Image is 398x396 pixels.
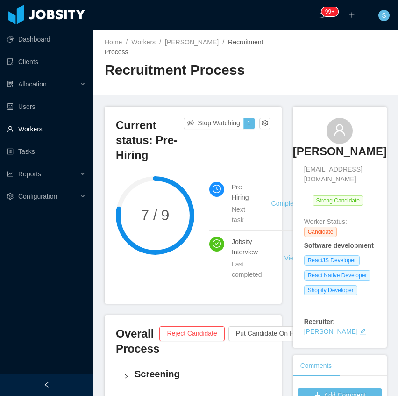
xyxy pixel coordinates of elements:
[131,38,156,46] a: Workers
[319,12,325,18] i: icon: bell
[304,218,347,225] span: Worker Status:
[105,38,263,56] span: Recruitment Process
[135,367,263,381] h4: Screening
[116,208,194,223] span: 7 / 9
[304,227,337,237] span: Candidate
[184,118,244,129] button: icon: eye-invisibleStop Watching
[159,326,224,341] button: Reject Candidate
[232,204,249,225] div: Next task
[213,239,221,248] i: icon: check-circle
[321,7,338,16] sup: 1209
[105,38,122,46] a: Home
[18,193,57,200] span: Configuration
[304,242,374,249] strong: Software development
[18,170,41,178] span: Reports
[293,355,340,376] div: Comments
[116,326,159,357] h3: Overall Process
[304,328,358,335] a: [PERSON_NAME]
[7,81,14,87] i: icon: solution
[165,38,219,46] a: [PERSON_NAME]
[232,259,262,280] div: Last completed
[7,120,86,138] a: icon: userWorkers
[213,185,221,193] i: icon: clock-circle
[7,30,86,49] a: icon: pie-chartDashboard
[304,255,360,266] span: ReactJS Developer
[7,97,86,116] a: icon: robotUsers
[123,374,129,379] i: icon: right
[232,182,249,202] h4: Pre Hiring
[313,195,363,206] span: Strong Candidate
[7,193,14,200] i: icon: setting
[304,285,357,295] span: Shopify Developer
[333,123,346,137] i: icon: user
[304,270,371,281] span: React Native Developer
[348,12,355,18] i: icon: plus
[259,118,270,129] button: icon: setting
[271,200,314,207] a: Complete Task
[105,61,246,80] h2: Recruitment Process
[7,142,86,161] a: icon: profileTasks
[18,80,47,88] span: Allocation
[159,38,161,46] span: /
[228,326,311,341] button: Put Candidate On Hold
[126,38,128,46] span: /
[293,144,387,165] a: [PERSON_NAME]
[7,52,86,71] a: icon: auditClients
[304,318,335,325] strong: Recruiter:
[293,144,387,159] h3: [PERSON_NAME]
[284,254,320,262] a: View Details
[360,328,366,335] i: icon: edit
[116,362,270,391] div: icon: rightScreening
[222,38,224,46] span: /
[7,171,14,177] i: icon: line-chart
[116,118,184,163] h3: Current status: Pre-Hiring
[382,10,386,21] span: S
[243,118,255,129] button: 1
[232,237,262,257] h4: Jobsity Interview
[304,165,376,184] span: [EMAIL_ADDRESS][DOMAIN_NAME]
